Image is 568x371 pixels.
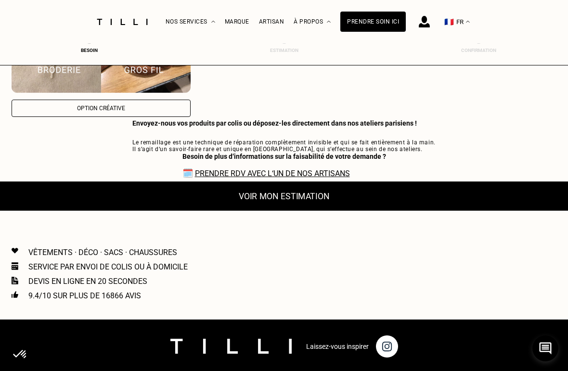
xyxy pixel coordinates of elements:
[460,48,498,53] div: Confirmation
[182,168,386,178] span: 🗓️
[132,119,436,127] div: Envoyez-nous vos produits par colis ou déposez-les directement dans nos ateliers parisiens !
[12,277,18,284] img: Icon
[327,21,331,23] img: Menu déroulant à propos
[28,277,147,286] p: Devis en ligne en 20 secondes
[340,12,406,32] a: Prendre soin ici
[12,262,18,270] img: Icon
[444,17,454,26] span: 🇫🇷
[259,18,284,25] a: Artisan
[12,100,191,117] button: Option créative
[376,335,398,358] img: page instagram de Tilli une retoucherie à domicile
[12,291,18,298] img: Icon
[265,48,303,53] div: Estimation
[28,248,177,257] p: Vêtements · Déco · Sacs · Chaussures
[70,48,109,53] div: Besoin
[439,0,475,43] button: 🇫🇷 FR
[166,0,215,43] div: Nos services
[17,105,185,112] p: Option créative
[419,16,430,27] img: icône connexion
[93,19,151,25] img: Logo du service de couturière Tilli
[170,339,292,354] img: logo Tilli
[28,262,188,271] p: Service par envoi de colis ou à domicile
[225,18,249,25] a: Marque
[132,139,436,153] span: Le remaillage est une technique de réparation complètement invisible et qui se fait entièrement à...
[211,21,215,23] img: Menu déroulant
[466,21,470,23] img: menu déroulant
[294,0,331,43] div: À propos
[182,153,386,160] div: Besoin de plus d‘informations sur la faisabilité de votre demande ?
[28,291,141,300] p: 9.4/10 sur plus de 16866 avis
[195,169,350,178] a: Prendre RDV avec l‘un de nos artisans
[306,343,369,350] p: Laissez-vous inspirer
[12,248,18,254] img: Icon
